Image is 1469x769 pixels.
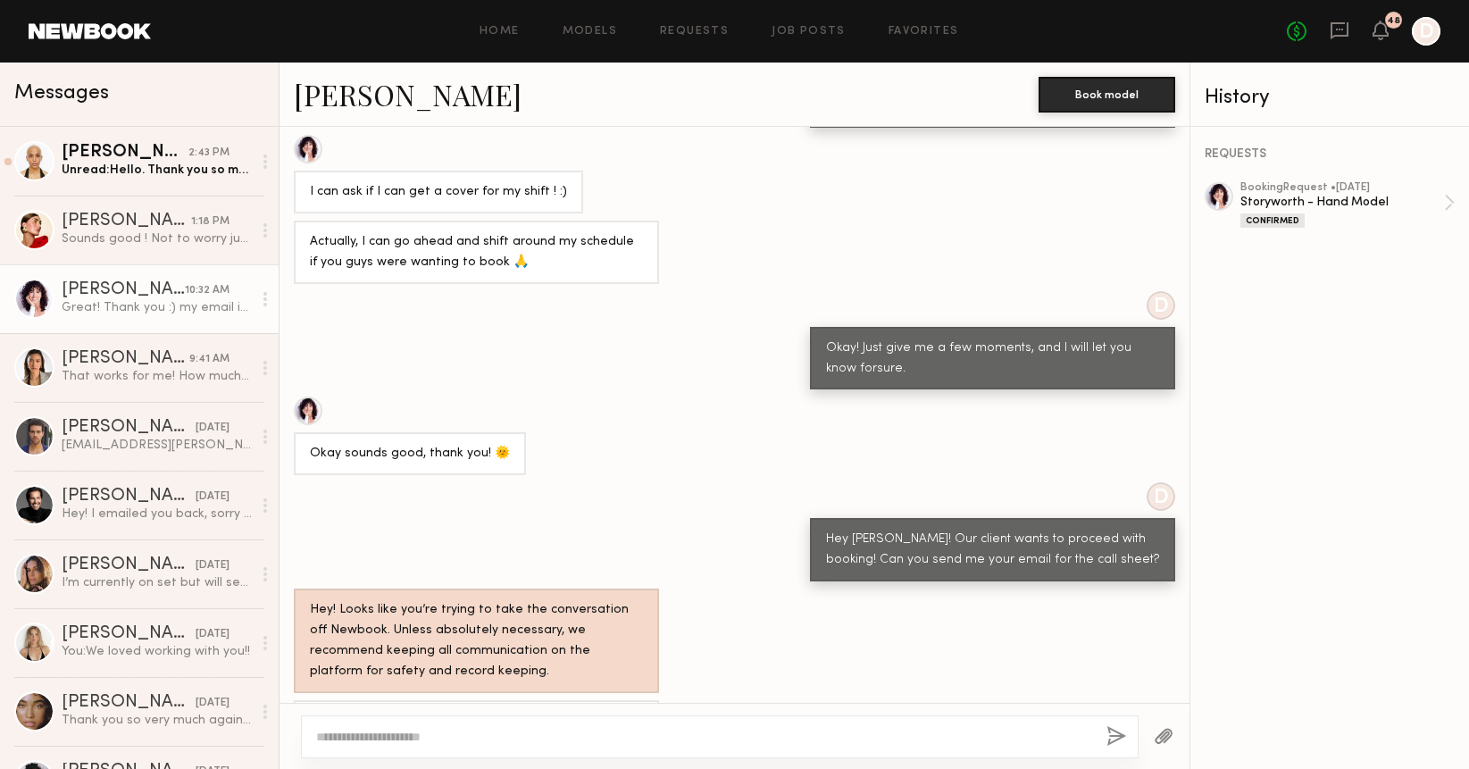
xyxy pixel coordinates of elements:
div: Okay! Just give me a few moments, and I will let you know forsure. [826,339,1159,380]
a: [PERSON_NAME] [294,75,522,113]
div: Unread: Hello. Thank you so much for reaching out but unfortunately I’m not available now. [62,162,252,179]
div: [PERSON_NAME] [62,213,191,230]
div: [PERSON_NAME] [62,556,196,574]
span: Messages [14,83,109,104]
div: I can ask if I can get a cover for my shift ! :) [310,182,567,203]
a: Book model [1039,86,1175,101]
div: History [1205,88,1455,108]
div: I’m currently on set but will send some over when I get the chance. This evening at the latest [62,574,252,591]
div: [PERSON_NAME] [62,350,189,368]
div: booking Request • [DATE] [1240,182,1444,194]
div: 2:43 PM [188,145,230,162]
div: That works for me! How much is the rate? [62,368,252,385]
div: [DATE] [196,420,230,437]
div: Actually, I can go ahead and shift around my schedule if you guys were wanting to book 🙏 [310,232,643,273]
div: Sounds good ! Not to worry just thought I’d check, thank you 🙏🏽 [62,230,252,247]
div: Hey [PERSON_NAME]! Our client wants to proceed with booking! Can you send me your email for the c... [826,530,1159,571]
div: [PERSON_NAME] [62,419,196,437]
div: 9:41 AM [189,351,230,368]
div: [DATE] [196,489,230,506]
div: [PERSON_NAME] [62,281,185,299]
a: Models [563,26,617,38]
div: Great! Thank you :) my email is [EMAIL_ADDRESS][DOMAIN_NAME] [62,299,252,316]
div: You: We loved working with you!! [62,643,252,660]
a: Requests [660,26,729,38]
div: [EMAIL_ADDRESS][PERSON_NAME][DOMAIN_NAME] [62,437,252,454]
div: Thank you so very much again for having me! x [62,712,252,729]
div: Okay sounds good, thank you! 🌞 [310,444,510,464]
div: [DATE] [196,626,230,643]
div: Confirmed [1240,213,1305,228]
a: Home [480,26,520,38]
div: 1:18 PM [191,213,230,230]
div: 10:32 AM [185,282,230,299]
div: Storyworth - Hand Model [1240,194,1444,211]
div: [PERSON_NAME] [62,694,196,712]
a: Favorites [889,26,959,38]
div: REQUESTS [1205,148,1455,161]
div: 48 [1387,16,1400,26]
a: Job Posts [772,26,846,38]
div: [PERSON_NAME] [62,144,188,162]
div: [DATE] [196,695,230,712]
div: Hey! I emailed you back, sorry for the delay in getting back to you :) [62,506,252,522]
div: Hey! Looks like you’re trying to take the conversation off Newbook. Unless absolutely necessary, ... [310,600,643,682]
div: [DATE] [196,557,230,574]
div: [PERSON_NAME] [62,625,196,643]
div: [PERSON_NAME] [62,488,196,506]
button: Book model [1039,77,1175,113]
a: bookingRequest •[DATE]Storyworth - Hand ModelConfirmed [1240,182,1455,228]
a: D [1412,17,1440,46]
